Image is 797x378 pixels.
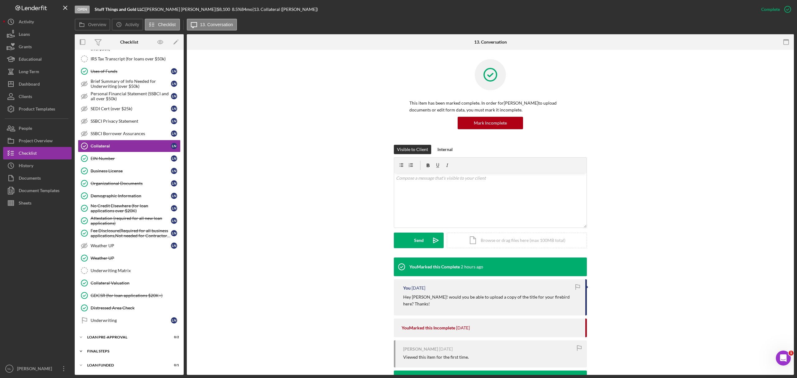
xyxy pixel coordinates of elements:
div: L N [171,93,177,99]
time: 2025-09-04 19:54 [456,325,470,330]
button: History [3,159,72,172]
a: CollateralLN [78,140,181,152]
a: Clients [3,90,72,103]
p: This item has been marked complete. In order for [PERSON_NAME] to upload documents or edit form d... [409,100,571,114]
button: Activity [3,16,72,28]
div: L N [171,230,177,236]
div: Brief Summary of Info Needed for Underwriting (over $50k) [91,79,171,89]
div: You Marked this Complete [409,264,460,269]
button: Send [394,233,444,248]
div: History [19,159,33,173]
div: Attestation (required for all new loan applications) [91,216,171,226]
div: L N [171,205,177,211]
div: [PERSON_NAME] [403,347,438,352]
div: People [19,122,32,136]
button: Complete [755,3,794,16]
div: L N [171,81,177,87]
button: Dashboard [3,78,72,90]
text: NL [7,367,12,371]
div: Visible to Client [397,145,428,154]
div: L N [171,193,177,199]
div: Business License [91,168,171,173]
a: Educational [3,53,72,65]
a: Personal Financial Statement (SSBCI and all over $50k)LN [78,90,181,102]
div: Checklist [120,40,138,45]
div: Long-Term [19,65,39,79]
button: Grants [3,40,72,53]
label: 13. Conversation [200,22,233,27]
div: GDCSR (for loan applications $20K+) [91,293,180,298]
button: Sheets [3,197,72,209]
button: Checklist [145,19,180,31]
a: Weather UP [78,252,181,264]
div: Document Templates [19,184,59,198]
div: L N [171,317,177,324]
div: FINAL STEPS [87,349,176,353]
div: 13. Conversation [474,40,507,45]
button: People [3,122,72,135]
time: 2025-09-09 18:27 [461,264,483,269]
a: SEDI Cert (over $25k)LN [78,102,181,115]
div: 0 / 2 [168,335,179,339]
div: Activity [19,16,34,30]
a: SSBCI Privacy StatementLN [78,115,181,127]
p: Hey [PERSON_NAME]! would you be able to upload a copy of the title for your firebird here? Thanks! [403,294,579,308]
a: Uses of FundsLN [78,65,181,78]
div: Checklist [19,147,37,161]
div: L N [171,143,177,149]
div: Viewed this item for the first time. [403,355,469,360]
a: IRS Tax Transcript (for loans over $50k) [78,53,181,65]
div: LOAN PRE-APPROVAL [87,335,163,339]
div: L N [171,180,177,187]
div: L N [171,155,177,162]
div: L N [171,168,177,174]
div: [PERSON_NAME] [PERSON_NAME] | [145,7,217,12]
a: Collateral Valuation [78,277,181,289]
button: Activity [112,19,143,31]
div: 8.5 % [232,7,241,12]
div: You [403,286,411,291]
button: 13. Conversation [187,19,237,31]
div: Weather UP [91,243,171,248]
div: IRS Tax Transcript (for loans over $50k) [91,56,180,61]
div: Send [414,233,424,248]
div: SSBCI Borrower Assurances [91,131,171,136]
button: Checklist [3,147,72,159]
div: Weather UP [91,256,180,261]
time: 2025-09-04 04:54 [439,347,453,352]
a: Documents [3,172,72,184]
a: Distressed Area Check [78,302,181,314]
button: Mark Incomplete [458,117,523,129]
div: | 13. Collateral ([PERSON_NAME]) [252,7,318,12]
div: Collateral [91,144,171,149]
div: Product Templates [19,103,55,117]
button: Product Templates [3,103,72,115]
a: Organizational DocumentsLN [78,177,181,190]
div: Internal [437,145,453,154]
button: Document Templates [3,184,72,197]
button: Project Overview [3,135,72,147]
a: Underwriting Matrix [78,264,181,277]
div: L N [171,130,177,137]
span: 1 [789,351,794,356]
a: Business LicenseLN [78,165,181,177]
div: Sheets [19,197,31,211]
button: Overview [75,19,110,31]
div: L N [171,68,177,74]
div: Documents [19,172,41,186]
label: Checklist [158,22,176,27]
iframe: Intercom live chat [776,351,791,366]
button: Loans [3,28,72,40]
div: Open [75,6,90,13]
div: No Credit Elsewhere (for loan applications over $20K) [91,203,171,213]
a: UnderwritingLN [78,314,181,327]
div: Collateral Valuation [91,281,180,286]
